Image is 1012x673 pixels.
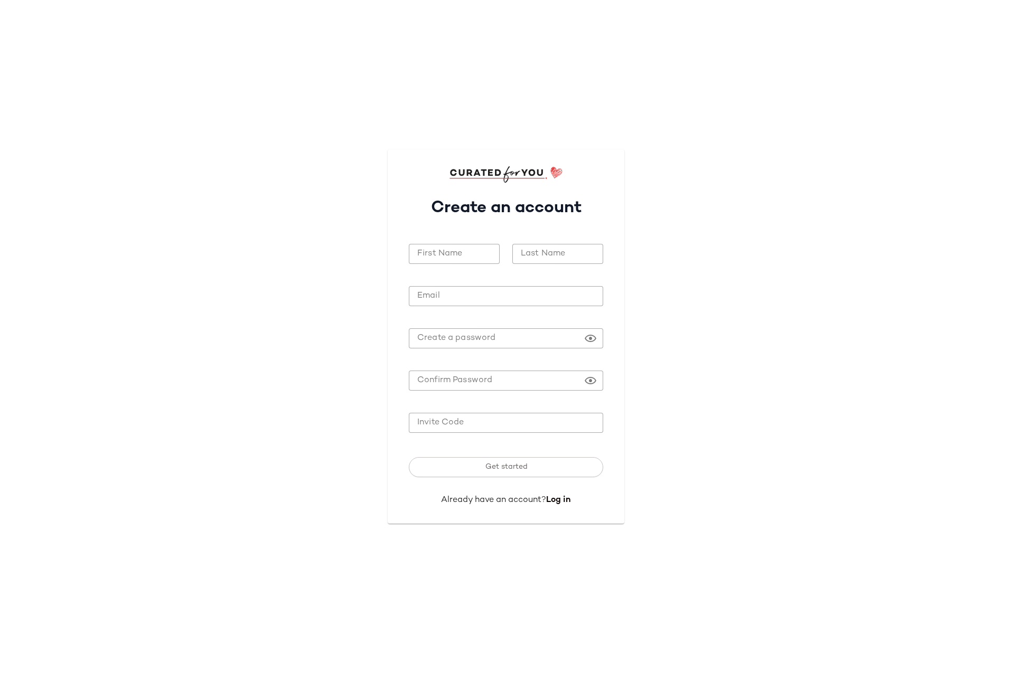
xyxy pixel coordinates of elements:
[441,496,546,505] span: Already have an account?
[449,166,563,182] img: cfy_login_logo.DGdB1djN.svg
[409,183,603,227] h1: Create an account
[484,463,527,471] span: Get started
[546,496,571,505] a: Log in
[409,457,603,477] button: Get started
